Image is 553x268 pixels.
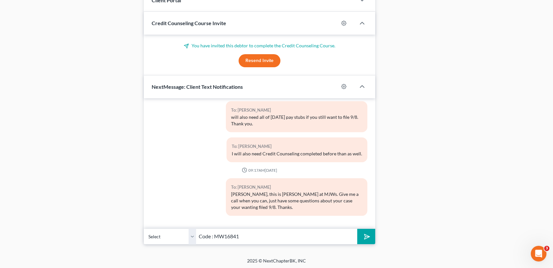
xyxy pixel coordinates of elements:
[231,114,362,127] div: will also need all of [DATE] pay stubs if you still want to file 9/8. Thank you.
[152,42,367,49] p: You have invited this debtor to complete the Credit Counseling Course.
[531,246,546,261] iframe: Intercom live chat
[231,183,362,191] div: To: [PERSON_NAME]
[544,246,549,251] span: 3
[239,54,280,67] button: Resend Invite
[152,20,226,26] span: Credit Counseling Course Invite
[231,106,362,114] div: To: [PERSON_NAME]
[152,167,367,173] div: 09:17AM[DATE]
[232,143,362,150] div: To: [PERSON_NAME]
[231,191,362,211] div: [PERSON_NAME], this is [PERSON_NAME] at MJWs. Give me a call when you can, just have some questio...
[232,150,362,157] div: I will also need Credit Counseling completed before than as well.
[196,229,357,244] input: Say something...
[152,84,243,90] span: NextMessage: Client Text Notifications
